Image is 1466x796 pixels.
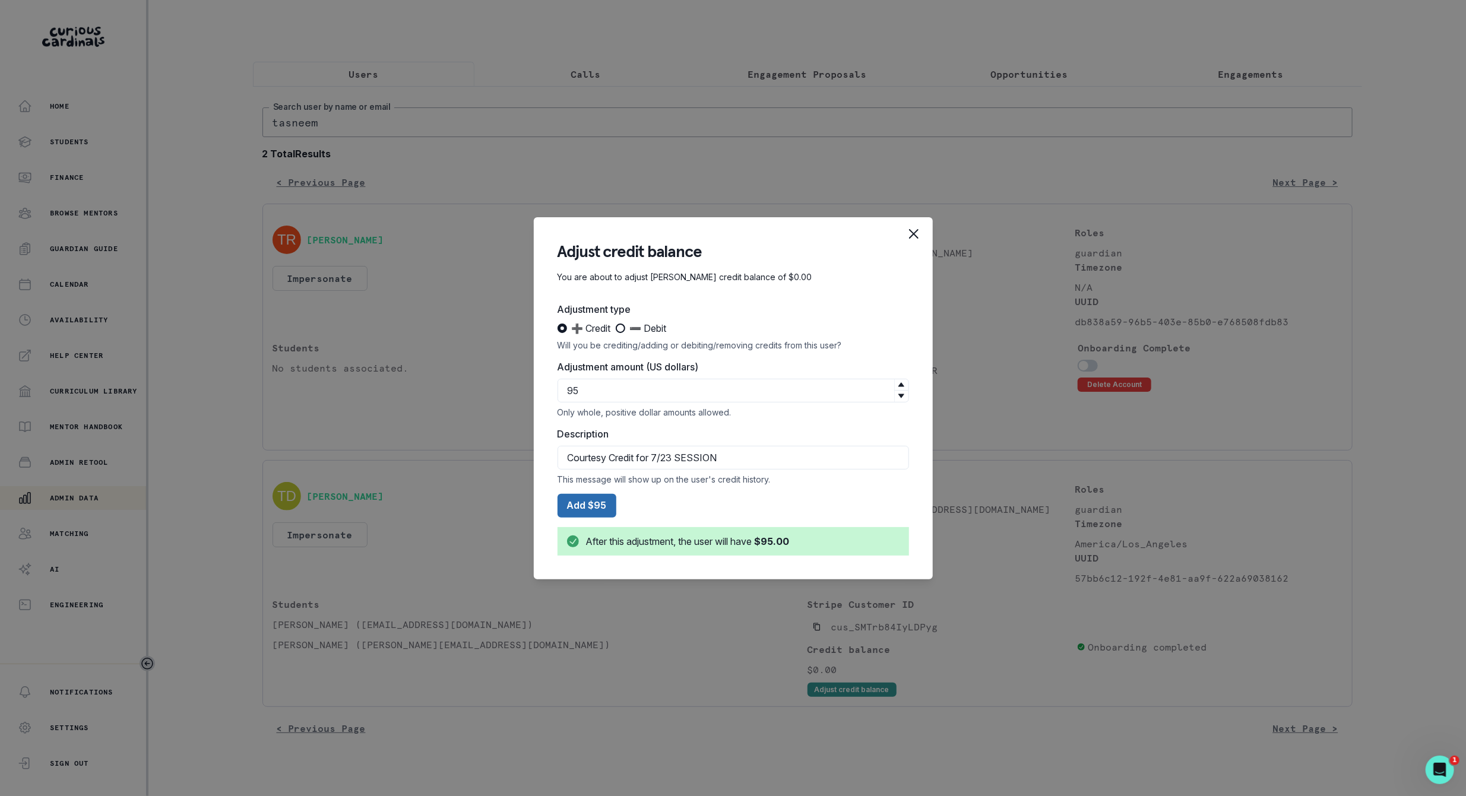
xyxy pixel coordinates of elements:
iframe: Intercom live chat [1426,756,1454,784]
div: Only whole, positive dollar amounts allowed. [558,407,909,417]
button: Close [902,222,926,246]
button: Add $95 [558,494,616,518]
div: Will you be crediting/adding or debiting/removing credits from this user? [558,340,909,350]
span: ➕ Credit [572,321,611,335]
span: 1 [1450,756,1459,765]
span: ➖ Debit [630,321,667,335]
p: You are about to adjust [PERSON_NAME] credit balance of $0.00 [558,271,909,283]
header: Adjust credit balance [558,241,909,262]
label: Description [558,427,902,441]
label: Adjustment amount (US dollars) [558,360,902,374]
b: $95.00 [755,535,790,547]
label: Adjustment type [558,302,902,316]
div: After this adjustment, the user will have [586,534,790,548]
div: This message will show up on the user's credit history. [558,474,909,484]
